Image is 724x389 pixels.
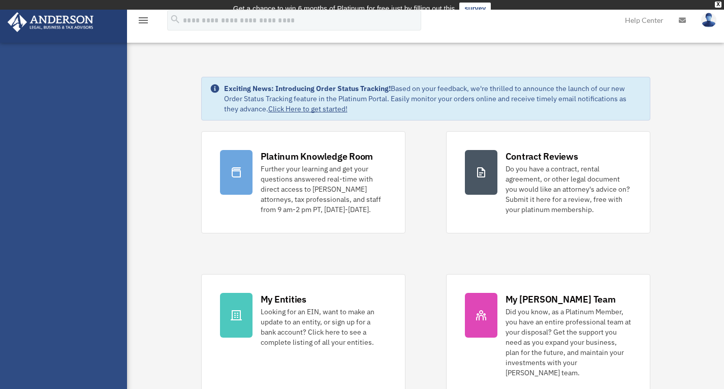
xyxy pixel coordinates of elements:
div: close [715,2,721,8]
div: Platinum Knowledge Room [261,150,373,163]
i: menu [137,14,149,26]
img: User Pic [701,13,716,27]
a: Click Here to get started! [268,104,348,113]
a: survey [459,3,491,15]
div: Based on your feedback, we're thrilled to announce the launch of our new Order Status Tracking fe... [224,83,642,114]
i: search [170,14,181,25]
div: Looking for an EIN, want to make an update to an entity, or sign up for a bank account? Click her... [261,307,387,347]
img: Anderson Advisors Platinum Portal [5,12,97,32]
a: Contract Reviews Do you have a contract, rental agreement, or other legal document you would like... [446,131,650,233]
div: My [PERSON_NAME] Team [506,293,616,306]
div: My Entities [261,293,306,306]
a: Platinum Knowledge Room Further your learning and get your questions answered real-time with dire... [201,131,405,233]
div: Did you know, as a Platinum Member, you have an entire professional team at your disposal? Get th... [506,307,632,378]
strong: Exciting News: Introducing Order Status Tracking! [224,84,391,93]
div: Further your learning and get your questions answered real-time with direct access to [PERSON_NAM... [261,164,387,215]
div: Get a chance to win 6 months of Platinum for free just by filling out this [233,3,455,15]
div: Do you have a contract, rental agreement, or other legal document you would like an attorney's ad... [506,164,632,215]
a: menu [137,18,149,26]
div: Contract Reviews [506,150,578,163]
